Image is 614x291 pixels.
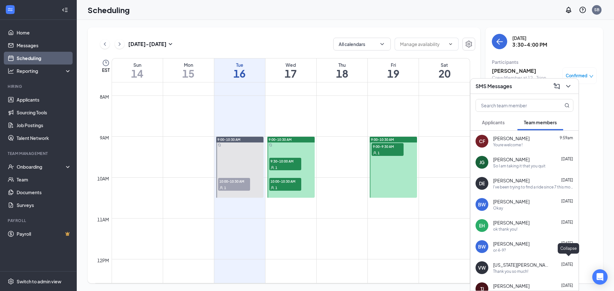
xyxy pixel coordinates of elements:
[368,58,419,82] a: September 19, 2025
[17,52,71,65] a: Scheduling
[265,62,316,68] div: Wed
[552,81,562,91] button: ComposeMessage
[218,143,221,147] svg: Sync
[564,82,572,90] svg: ChevronDown
[512,41,547,48] h3: 3:30-4:00 PM
[479,138,485,144] div: CF
[224,186,226,190] span: 1
[565,6,572,14] svg: Notifications
[492,74,546,81] div: Crew Member at 12 - Trion
[102,59,110,67] svg: Clock
[96,216,110,223] div: 11am
[8,278,14,285] svg: Settings
[493,219,530,226] span: [PERSON_NAME]
[524,119,557,125] span: Team members
[333,38,391,50] button: All calendarsChevronDown
[563,81,573,91] button: ChevronDown
[116,40,123,48] svg: ChevronRight
[493,262,551,268] span: [US_STATE][PERSON_NAME]
[493,163,546,169] div: So I am taking it that you quit
[17,278,61,285] div: Switch to admin view
[112,58,163,82] a: September 14, 2025
[493,226,517,232] div: ok thank you!
[8,68,14,74] svg: Analysis
[269,178,301,184] span: 10:00-10:30 AM
[8,218,70,223] div: Payroll
[558,243,579,254] div: Collapse
[478,264,486,271] div: VW
[368,68,419,79] h1: 19
[98,134,110,141] div: 9am
[102,40,108,48] svg: ChevronLeft
[561,157,573,161] span: [DATE]
[214,62,265,68] div: Tue
[88,4,130,15] h1: Scheduling
[448,42,453,47] svg: ChevronDown
[214,58,265,82] a: September 16, 2025
[112,68,163,79] h1: 14
[493,142,523,148] div: Youre welcome !
[17,39,71,52] a: Messages
[592,269,608,285] div: Open Intercom Messenger
[17,68,72,74] div: Reporting
[62,7,68,13] svg: Collapse
[271,166,274,170] svg: User
[368,62,419,68] div: Fri
[493,283,530,289] span: [PERSON_NAME]
[476,83,512,90] h3: SMS Messages
[17,26,71,39] a: Home
[373,151,377,155] svg: User
[479,159,484,165] div: JG
[214,68,265,79] h1: 16
[269,143,272,147] svg: Sync
[553,82,561,90] svg: ComposeMessage
[269,137,292,142] span: 9:00-10:30 AM
[496,38,503,45] svg: ArrowLeft
[493,184,573,190] div: I've been trying to find a ride since 7 this morning im doing my best im sorry. I genuinely canno...
[128,41,167,48] h3: [DATE] - [DATE]
[371,137,394,142] span: 9:00-10:30 AM
[465,40,473,48] svg: Settings
[482,119,505,125] span: Applicants
[17,186,71,199] a: Documents
[561,220,573,225] span: [DATE]
[317,68,367,79] h1: 18
[419,62,470,68] div: Sat
[512,35,547,41] div: [DATE]
[561,241,573,246] span: [DATE]
[17,199,71,211] a: Surveys
[271,186,274,190] svg: User
[275,165,277,170] span: 1
[493,198,530,205] span: [PERSON_NAME]
[17,106,71,119] a: Sourcing Tools
[493,205,503,211] div: Okay
[419,58,470,82] a: September 20, 2025
[17,119,71,132] a: Job Postings
[561,262,573,267] span: [DATE]
[8,151,70,156] div: Team Management
[378,151,380,155] span: 1
[493,248,506,253] div: or 4-9?
[112,62,163,68] div: Sun
[217,137,240,142] span: 9:00-10:30 AM
[561,199,573,203] span: [DATE]
[317,62,367,68] div: Thu
[462,38,475,50] button: Settings
[479,222,485,229] div: EH
[372,143,404,149] span: 9:00-9:30 AM
[96,257,110,264] div: 12pm
[269,158,301,164] span: 9:30-10:00 AM
[163,68,214,79] h1: 15
[493,135,530,142] span: [PERSON_NAME]
[478,243,486,250] div: BW
[100,39,110,49] button: ChevronLeft
[275,186,277,190] span: 1
[96,175,110,182] div: 10am
[8,84,70,89] div: Hiring
[7,6,13,13] svg: WorkstreamLogo
[400,41,445,48] input: Manage availability
[492,59,597,65] div: Participants
[167,40,174,48] svg: SmallChevronDown
[594,7,599,12] div: SB
[492,34,507,49] button: back-button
